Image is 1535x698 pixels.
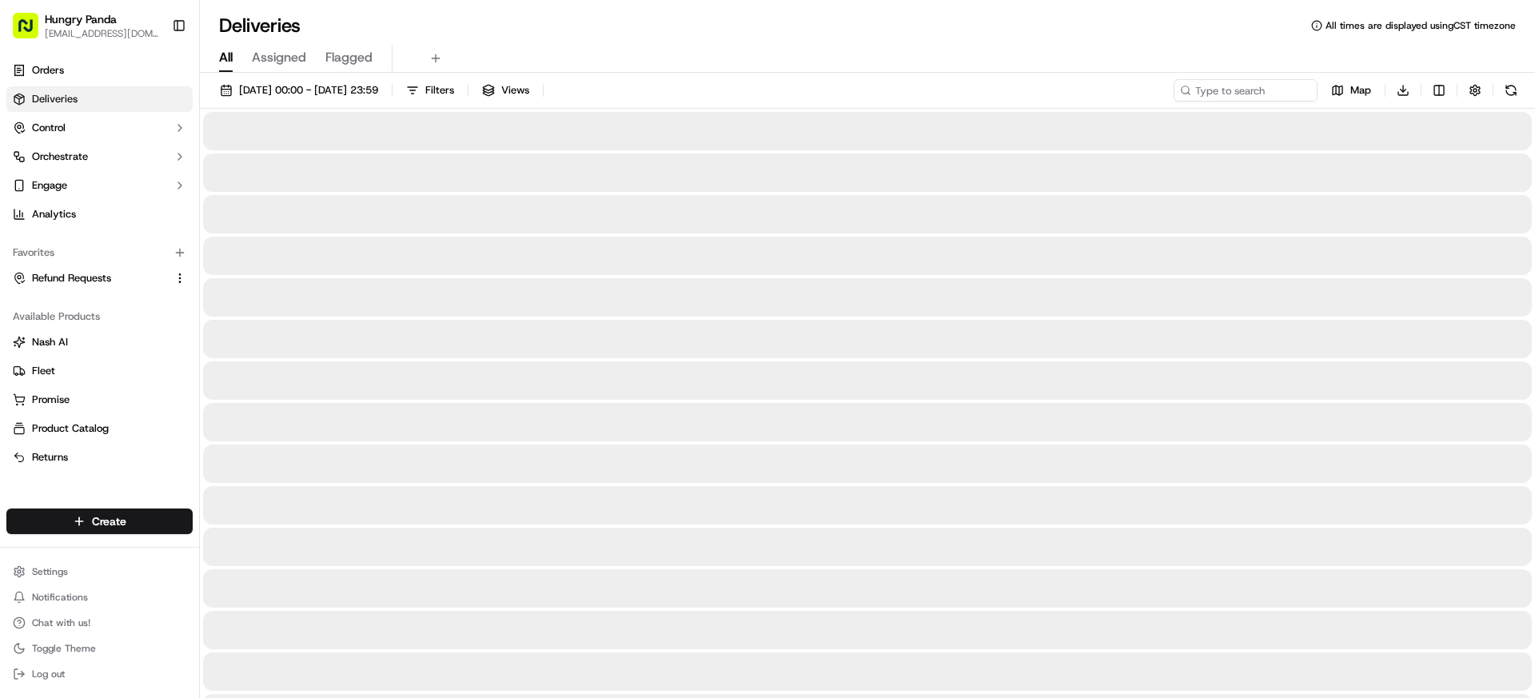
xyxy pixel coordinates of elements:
[32,393,70,407] span: Promise
[6,304,193,329] div: Available Products
[32,565,68,578] span: Settings
[6,560,193,583] button: Settings
[6,509,193,534] button: Create
[475,79,536,102] button: Views
[32,642,96,655] span: Toggle Theme
[32,92,78,106] span: Deliveries
[239,83,378,98] span: [DATE] 00:00 - [DATE] 23:59
[213,79,385,102] button: [DATE] 00:00 - [DATE] 23:59
[13,421,186,436] a: Product Catalog
[32,591,88,604] span: Notifications
[32,121,66,135] span: Control
[252,48,306,67] span: Assigned
[32,207,76,221] span: Analytics
[6,612,193,634] button: Chat with us!
[32,450,68,465] span: Returns
[6,173,193,198] button: Engage
[6,6,165,45] button: Hungry Panda[EMAIL_ADDRESS][DOMAIN_NAME]
[501,83,529,98] span: Views
[6,58,193,83] a: Orders
[219,13,301,38] h1: Deliveries
[32,421,109,436] span: Product Catalog
[32,63,64,78] span: Orders
[6,144,193,170] button: Orchestrate
[13,450,186,465] a: Returns
[6,201,193,227] a: Analytics
[13,335,186,349] a: Nash AI
[6,637,193,660] button: Toggle Theme
[1350,83,1371,98] span: Map
[6,387,193,413] button: Promise
[32,150,88,164] span: Orchestrate
[6,115,193,141] button: Control
[32,364,55,378] span: Fleet
[1324,79,1378,102] button: Map
[32,178,67,193] span: Engage
[6,445,193,470] button: Returns
[6,416,193,441] button: Product Catalog
[6,86,193,112] a: Deliveries
[32,271,111,285] span: Refund Requests
[325,48,373,67] span: Flagged
[1326,19,1516,32] span: All times are displayed using CST timezone
[92,513,126,529] span: Create
[6,265,193,291] button: Refund Requests
[6,663,193,685] button: Log out
[13,364,186,378] a: Fleet
[45,27,159,40] button: [EMAIL_ADDRESS][DOMAIN_NAME]
[6,358,193,384] button: Fleet
[6,329,193,355] button: Nash AI
[1174,79,1318,102] input: Type to search
[6,240,193,265] div: Favorites
[32,616,90,629] span: Chat with us!
[13,271,167,285] a: Refund Requests
[32,668,65,680] span: Log out
[32,335,68,349] span: Nash AI
[13,393,186,407] a: Promise
[1500,79,1522,102] button: Refresh
[6,586,193,608] button: Notifications
[399,79,461,102] button: Filters
[425,83,454,98] span: Filters
[219,48,233,67] span: All
[45,11,117,27] button: Hungry Panda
